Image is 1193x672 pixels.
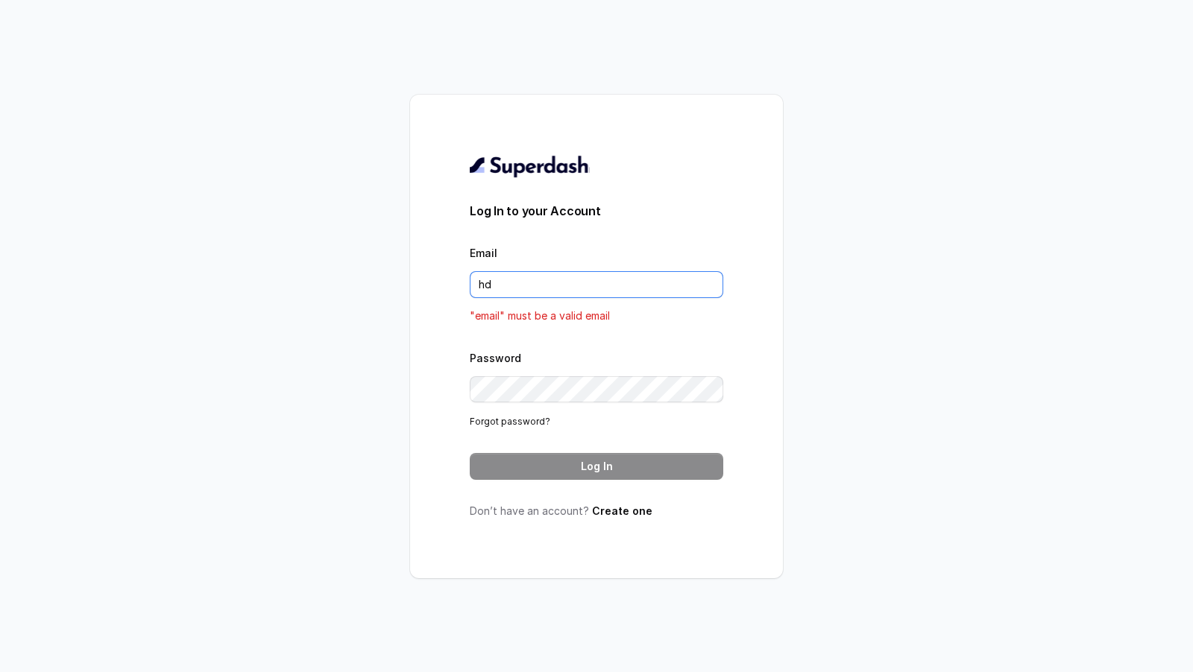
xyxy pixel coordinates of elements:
button: Log In [470,453,723,480]
p: "email" must be a valid email [470,307,723,325]
label: Email [470,247,497,259]
input: youremail@example.com [470,271,723,298]
p: Don’t have an account? [470,504,723,519]
h3: Log In to your Account [470,202,723,220]
a: Forgot password? [470,416,550,427]
label: Password [470,352,521,364]
a: Create one [592,504,652,517]
img: light.svg [470,154,590,178]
